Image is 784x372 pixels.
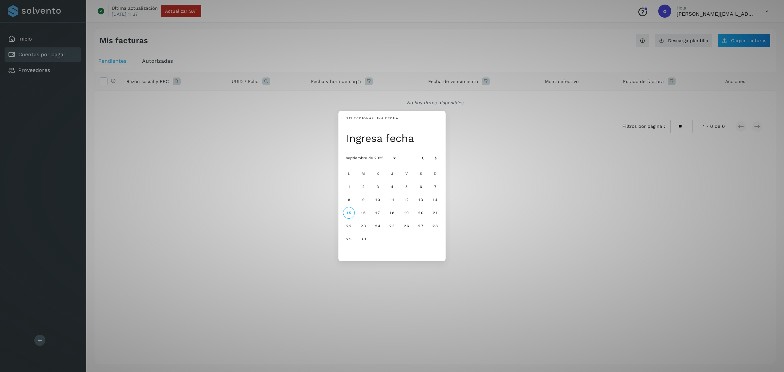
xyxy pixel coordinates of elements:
[347,197,350,202] span: 8
[362,184,365,189] span: 2
[415,207,427,219] button: sábado, 20 de septiembre de 2025
[389,152,400,164] button: Seleccionar año
[346,237,351,241] span: 29
[362,197,365,202] span: 9
[386,220,398,232] button: jueves, 25 de septiembre de 2025
[429,220,441,232] button: domingo, 28 de septiembre de 2025
[404,197,409,202] span: 12
[357,220,369,232] button: martes, 23 de septiembre de 2025
[389,211,394,215] span: 18
[371,167,384,180] div: X
[432,224,438,228] span: 28
[386,194,398,206] button: jueves, 11 de septiembre de 2025
[372,220,384,232] button: miércoles, 24 de septiembre de 2025
[403,224,409,228] span: 26
[342,167,355,180] div: L
[404,211,409,215] span: 19
[419,184,422,189] span: 6
[372,194,384,206] button: miércoles, 10 de septiembre de 2025
[357,207,369,219] button: martes, 16 de septiembre de 2025
[400,181,412,193] button: viernes, 5 de septiembre de 2025
[433,211,437,215] span: 21
[343,220,355,232] button: lunes, 22 de septiembre de 2025
[357,167,370,180] div: M
[343,194,355,206] button: lunes, 8 de septiembre de 2025
[429,194,441,206] button: domingo, 14 de septiembre de 2025
[372,207,384,219] button: miércoles, 17 de septiembre de 2025
[376,184,379,189] span: 3
[415,194,427,206] button: sábado, 13 de septiembre de 2025
[346,156,384,160] span: septiembre de 2025
[360,224,366,228] span: 23
[414,167,427,180] div: S
[433,197,437,202] span: 14
[405,184,408,189] span: 5
[429,207,441,219] button: domingo, 21 de septiembre de 2025
[375,224,380,228] span: 24
[357,194,369,206] button: martes, 9 de septiembre de 2025
[430,152,442,164] button: Mes siguiente
[348,184,350,189] span: 1
[346,211,351,215] span: 15
[418,197,423,202] span: 13
[343,207,355,219] button: Hoy, lunes, 15 de septiembre de 2025
[390,197,394,202] span: 11
[390,184,393,189] span: 4
[415,181,427,193] button: sábado, 6 de septiembre de 2025
[360,237,366,241] span: 30
[386,207,398,219] button: jueves, 18 de septiembre de 2025
[346,116,398,121] div: Seleccionar una fecha
[346,132,442,145] div: Ingresa fecha
[357,233,369,245] button: martes, 30 de septiembre de 2025
[343,233,355,245] button: lunes, 29 de septiembre de 2025
[400,167,413,180] div: V
[385,167,399,180] div: J
[400,220,412,232] button: viernes, 26 de septiembre de 2025
[417,152,429,164] button: Mes anterior
[400,194,412,206] button: viernes, 12 de septiembre de 2025
[418,211,423,215] span: 20
[415,220,427,232] button: sábado, 27 de septiembre de 2025
[386,181,398,193] button: jueves, 4 de septiembre de 2025
[400,207,412,219] button: viernes, 19 de septiembre de 2025
[389,224,395,228] span: 25
[340,152,389,164] button: septiembre de 2025
[433,184,436,189] span: 7
[343,181,355,193] button: lunes, 1 de septiembre de 2025
[346,224,351,228] span: 22
[361,211,366,215] span: 16
[372,181,384,193] button: miércoles, 3 de septiembre de 2025
[375,197,380,202] span: 10
[429,181,441,193] button: domingo, 7 de septiembre de 2025
[375,211,380,215] span: 17
[357,181,369,193] button: martes, 2 de septiembre de 2025
[418,224,423,228] span: 27
[429,167,442,180] div: D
